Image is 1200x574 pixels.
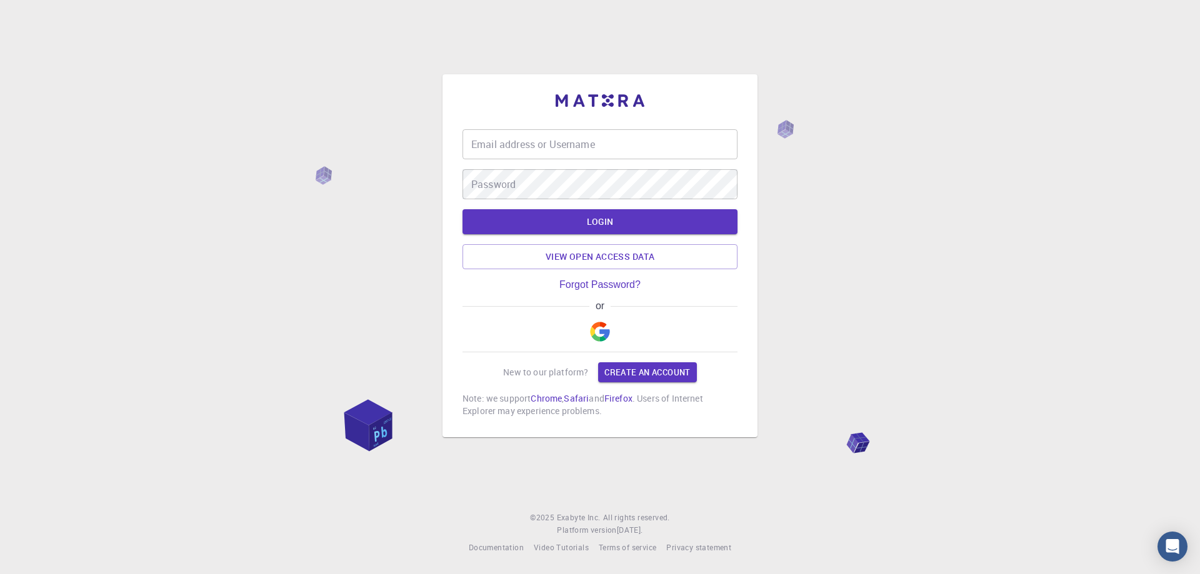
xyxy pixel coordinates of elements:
[564,392,589,404] a: Safari
[530,512,556,524] span: © 2025
[462,244,737,269] a: View open access data
[462,209,737,234] button: LOGIN
[462,392,737,417] p: Note: we support , and . Users of Internet Explorer may experience problems.
[666,542,731,554] a: Privacy statement
[557,512,601,522] span: Exabyte Inc.
[617,524,643,537] a: [DATE].
[617,525,643,535] span: [DATE] .
[503,366,588,379] p: New to our platform?
[469,542,524,554] a: Documentation
[469,542,524,552] span: Documentation
[1157,532,1187,562] div: Open Intercom Messenger
[599,542,656,552] span: Terms of service
[531,392,562,404] a: Chrome
[590,322,610,342] img: Google
[534,542,589,552] span: Video Tutorials
[534,542,589,554] a: Video Tutorials
[598,362,696,382] a: Create an account
[557,512,601,524] a: Exabyte Inc.
[666,542,731,552] span: Privacy statement
[559,279,641,290] a: Forgot Password?
[589,300,610,312] span: or
[603,512,670,524] span: All rights reserved.
[599,542,656,554] a: Terms of service
[557,524,616,537] span: Platform version
[604,392,632,404] a: Firefox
